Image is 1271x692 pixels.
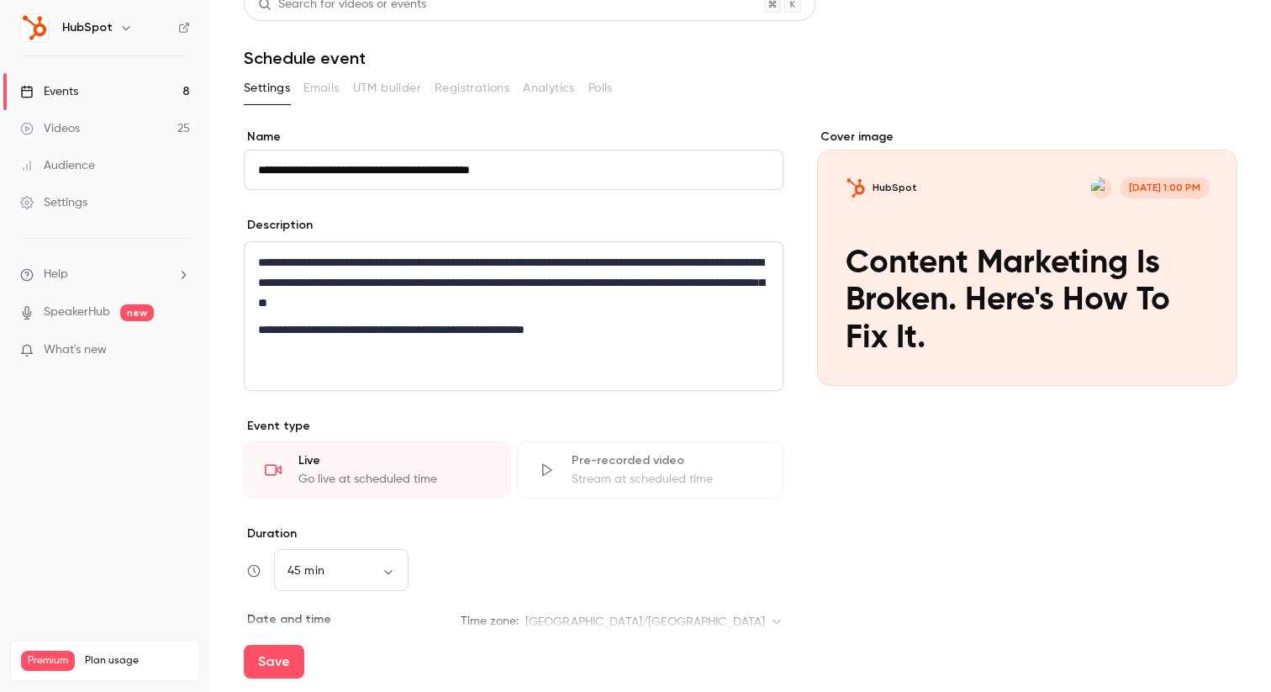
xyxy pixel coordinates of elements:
[244,48,1237,68] h1: Schedule event
[44,341,107,359] span: What's new
[244,129,783,145] label: Name
[523,80,575,98] span: Analytics
[62,19,113,36] h6: HubSpot
[244,75,290,102] button: Settings
[44,266,68,283] span: Help
[21,14,48,41] img: HubSpot
[44,304,110,321] a: SpeakerHub
[303,80,339,98] span: Emails
[245,242,783,390] div: editor
[572,452,762,469] div: Pre-recorded video
[298,452,489,469] div: Live
[817,129,1237,145] label: Cover image
[572,471,762,488] div: Stream at scheduled time
[85,654,189,668] span: Plan usage
[21,651,75,671] span: Premium
[244,418,783,435] p: Event type
[244,441,510,499] div: LiveGo live at scheduled time
[20,194,87,211] div: Settings
[353,80,421,98] span: UTM builder
[588,80,613,98] span: Polls
[244,217,313,234] label: Description
[120,304,154,321] span: new
[244,241,783,391] section: description
[435,80,509,98] span: Registrations
[274,563,409,579] div: 45 min
[20,157,95,174] div: Audience
[244,526,783,542] label: Duration
[817,129,1237,386] section: Cover image
[20,83,78,100] div: Events
[20,266,190,283] li: help-dropdown-opener
[20,120,80,137] div: Videos
[244,645,304,679] button: Save
[298,471,489,488] div: Go live at scheduled time
[517,441,783,499] div: Pre-recorded videoStream at scheduled time
[170,343,190,358] iframe: Noticeable Trigger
